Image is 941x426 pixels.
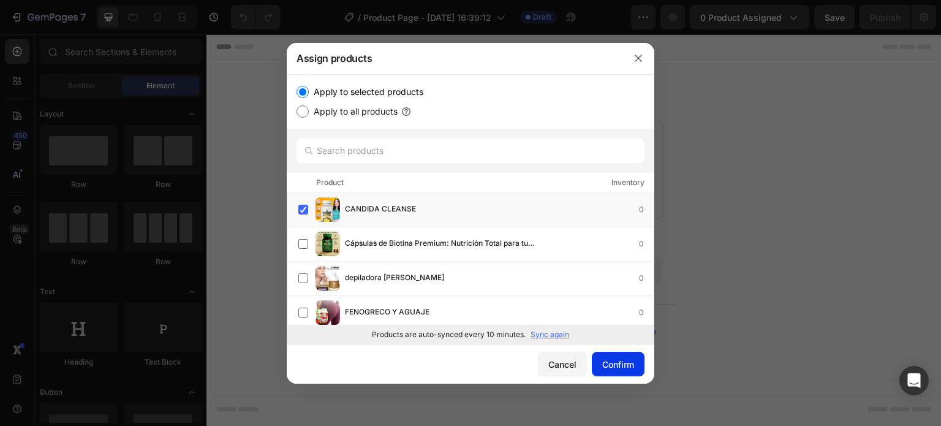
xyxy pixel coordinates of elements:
[316,266,340,291] img: product-img
[345,306,429,319] span: FENOGRECO Y AGUAJE
[293,199,442,214] div: Start with Sections from sidebar
[639,203,654,216] div: 0
[899,366,929,395] div: Open Intercom Messenger
[279,224,363,248] button: Add sections
[372,329,526,340] p: Products are auto-synced every 10 minutes.
[285,292,450,302] div: Start with Generating from URL or image
[602,358,634,371] div: Confirm
[287,42,622,74] div: Assign products
[548,358,576,371] div: Cancel
[316,197,340,222] img: product-img
[531,329,569,340] p: Sync again
[345,203,416,216] span: CANDIDA CLEANSE
[316,300,340,325] img: product-img
[611,177,644,189] div: Inventory
[639,306,654,319] div: 0
[639,238,654,250] div: 0
[309,85,423,99] label: Apply to selected products
[592,352,644,376] button: Confirm
[309,104,398,119] label: Apply to all products
[345,272,444,285] span: depiladora [PERSON_NAME]
[345,237,558,251] span: Cápsulas de Biotina Premium: Nutrición Total para tu [PERSON_NAME] y Uñas
[639,272,654,284] div: 0
[370,224,456,248] button: Add elements
[316,177,344,189] div: Product
[316,232,340,256] img: product-img
[287,75,654,344] div: />
[538,352,587,376] button: Cancel
[297,139,644,163] input: Search products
